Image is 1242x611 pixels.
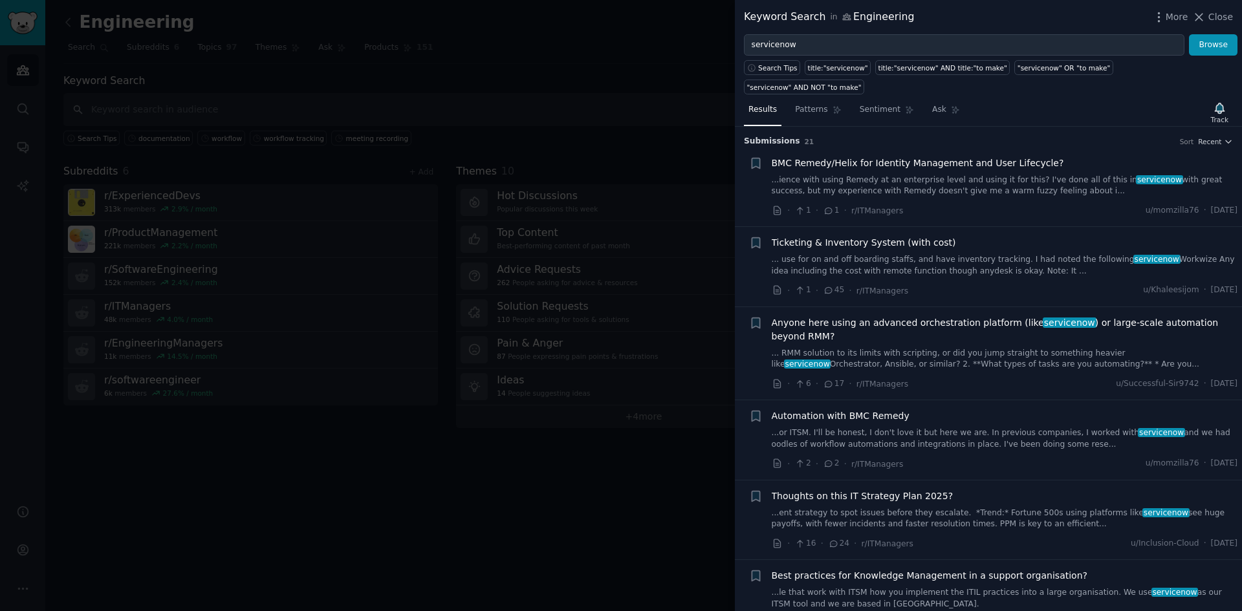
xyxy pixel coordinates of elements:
[1136,175,1183,184] span: servicenow
[787,284,790,297] span: ·
[1192,10,1233,24] button: Close
[1198,137,1221,146] span: Recent
[849,284,851,297] span: ·
[1043,317,1096,328] span: servicenow
[823,378,844,390] span: 17
[854,537,856,550] span: ·
[772,409,910,423] a: Automation with BMC Remedy
[823,284,844,296] span: 45
[1143,284,1199,296] span: u/Khaleesijom
[772,316,1238,343] a: Anyone here using an advanced orchestration platform (likeservicenow) or large-scale automation b...
[772,508,1238,530] a: ...ent strategy to spot issues before they escalate. *Trend:* Fortune 500s using platforms likese...
[794,205,811,217] span: 1
[1189,34,1237,56] button: Browse
[932,104,946,116] span: Ask
[794,378,811,390] span: 6
[1208,10,1233,24] span: Close
[744,9,915,25] div: Keyword Search Engineering
[794,284,811,296] span: 1
[772,175,1238,197] a: ...ience with using Remedy at an enterprise level and using it for this? I've done all of this in...
[823,458,839,469] span: 2
[787,204,790,217] span: ·
[772,236,956,250] a: Ticketing & Inventory System (with cost)
[772,316,1238,343] span: Anyone here using an advanced orchestration platform (like ) or large-scale automation beyond RMM?
[747,83,862,92] div: "servicenow" AND NOT "to make"
[772,348,1238,370] a: ... RMM solution to its limits with scripting, or did you jump straight to something heavier like...
[784,359,831,369] span: servicenow
[795,104,827,116] span: Patterns
[856,380,908,389] span: r/ITManagers
[772,569,1087,583] a: Best practices for Knowledge Management in a support organisation?
[790,100,845,126] a: Patterns
[1211,284,1237,296] span: [DATE]
[855,100,919,126] a: Sentiment
[1142,508,1190,517] span: servicenow
[856,286,908,295] span: r/ITManagers
[1211,538,1237,550] span: [DATE]
[875,60,1010,75] a: title:"servicenow" AND title:"to make"
[787,537,790,550] span: ·
[851,206,903,215] span: r/ITManagers
[794,538,816,550] span: 16
[772,156,1064,170] a: BMC Remedy/Helix for Identity Management and User Lifecycle?
[816,284,818,297] span: ·
[1206,99,1233,126] button: Track
[1211,205,1237,217] span: [DATE]
[787,457,790,471] span: ·
[928,100,964,126] a: Ask
[1204,538,1206,550] span: ·
[1211,458,1237,469] span: [DATE]
[1146,205,1199,217] span: u/momzilla76
[830,12,837,23] span: in
[772,587,1238,610] a: ...le that work with ITSM how you implement the ITIL practices into a large organisation. We uses...
[1198,137,1233,146] button: Recent
[1152,10,1188,24] button: More
[1018,63,1111,72] div: "servicenow" OR "to make"
[816,377,818,391] span: ·
[816,204,818,217] span: ·
[1014,60,1113,75] a: "servicenow" OR "to make"
[1166,10,1188,24] span: More
[787,377,790,391] span: ·
[744,136,800,147] span: Submission s
[772,254,1238,277] a: ... use for on and off boarding staffs, and have inventory tracking. I had noted the followingser...
[794,458,811,469] span: 2
[1180,137,1194,146] div: Sort
[1133,255,1181,264] span: servicenow
[844,204,847,217] span: ·
[860,104,900,116] span: Sentiment
[878,63,1007,72] div: title:"servicenow" AND title:"to make"
[805,60,871,75] a: title:"servicenow"
[1204,205,1206,217] span: ·
[844,457,847,471] span: ·
[816,457,818,471] span: ·
[808,63,868,72] div: title:"servicenow"
[805,138,814,145] span: 21
[828,538,849,550] span: 24
[744,100,781,126] a: Results
[849,377,851,391] span: ·
[862,539,913,548] span: r/ITManagers
[1116,378,1199,390] span: u/Successful-Sir9742
[1211,115,1228,124] div: Track
[1204,284,1206,296] span: ·
[1131,538,1199,550] span: u/Inclusion-Cloud
[823,205,839,217] span: 1
[748,104,777,116] span: Results
[1146,458,1199,469] span: u/momzilla76
[744,34,1184,56] input: Try a keyword related to your business
[1204,378,1206,390] span: ·
[1151,588,1199,597] span: servicenow
[1211,378,1237,390] span: [DATE]
[1138,428,1185,437] span: servicenow
[744,60,800,75] button: Search Tips
[772,489,953,503] a: Thoughts on this IT Strategy Plan 2025?
[772,427,1238,450] a: ...or ITSM. I'll be honest, I don't love it but here we are. In previous companies, I worked with...
[1204,458,1206,469] span: ·
[851,460,903,469] span: r/ITManagers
